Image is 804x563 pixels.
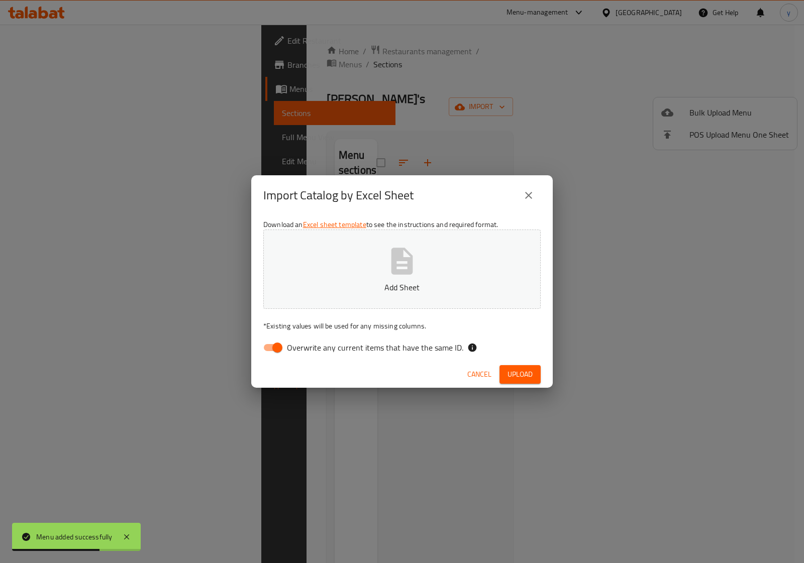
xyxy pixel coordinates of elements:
p: Add Sheet [279,281,525,293]
button: Cancel [463,365,495,384]
button: Add Sheet [263,230,541,309]
h2: Import Catalog by Excel Sheet [263,187,414,203]
div: Menu added successfully [36,531,113,542]
span: Overwrite any current items that have the same ID. [287,342,463,354]
span: Cancel [467,368,491,381]
a: Excel sheet template [303,218,366,231]
p: Existing values will be used for any missing columns. [263,321,541,331]
button: Upload [499,365,541,384]
button: close [517,183,541,207]
div: Download an to see the instructions and required format. [251,215,553,361]
span: Upload [508,368,533,381]
svg: If the overwrite option isn't selected, then the items that match an existing ID will be ignored ... [467,343,477,353]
